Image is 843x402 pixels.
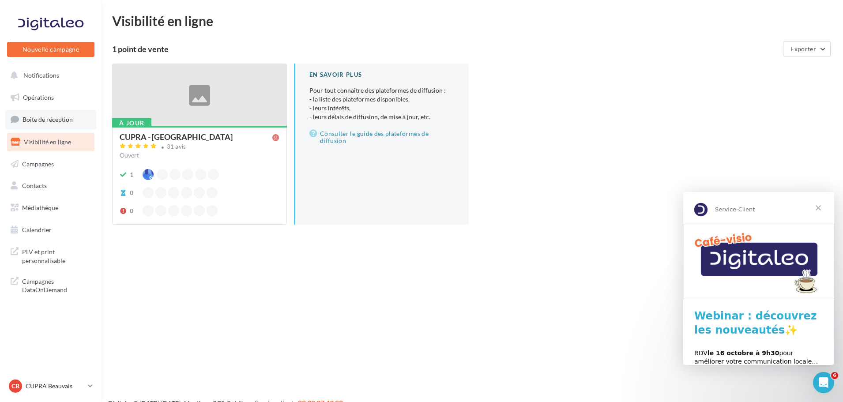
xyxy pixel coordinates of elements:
span: Notifications [23,71,59,79]
div: 1 [130,170,133,179]
a: PLV et print personnalisable [5,242,96,268]
span: Campagnes DataOnDemand [22,275,91,294]
p: Pour tout connaître des plateformes de diffusion : [309,86,455,121]
div: À jour [112,118,151,128]
a: Visibilité en ligne [5,133,96,151]
a: Médiathèque [5,199,96,217]
a: CB CUPRA Beauvais [7,378,94,394]
div: CUPRA - [GEOGRAPHIC_DATA] [120,133,233,141]
li: - leurs intérêts, [309,104,455,113]
a: Campagnes DataOnDemand [5,272,96,298]
a: Calendrier [5,221,96,239]
div: RDV pour améliorer votre communication locale… et attirer plus de clients ! [11,157,140,183]
span: Contacts [22,182,47,189]
div: 31 avis [167,144,186,150]
a: Campagnes [5,155,96,173]
div: 0 [130,188,133,197]
li: - la liste des plateformes disponibles, [309,95,455,104]
button: Exporter [783,41,831,56]
a: Boîte de réception [5,110,96,129]
li: - leurs délais de diffusion, de mise à jour, etc. [309,113,455,121]
span: Visibilité en ligne [24,138,71,146]
div: 1 point de vente [112,45,779,53]
div: Visibilité en ligne [112,14,832,27]
button: Notifications [5,66,93,85]
button: Nouvelle campagne [7,42,94,57]
iframe: Intercom live chat message [683,192,834,365]
div: 0 [130,207,133,215]
p: CUPRA Beauvais [26,382,84,391]
a: Opérations [5,88,96,107]
span: PLV et print personnalisable [22,246,91,265]
span: Ouvert [120,151,139,159]
a: Consulter le guide des plateformes de diffusion [309,128,455,146]
span: 6 [831,372,838,379]
span: Médiathèque [22,204,58,211]
span: Exporter [790,45,816,53]
a: 31 avis [120,142,279,153]
a: Contacts [5,177,96,195]
span: Calendrier [22,226,52,233]
iframe: Intercom live chat [813,372,834,393]
span: Boîte de réception [23,116,73,123]
b: le 16 octobre à 9h30 [24,158,96,165]
span: CB [11,382,19,391]
span: Opérations [23,94,54,101]
div: En savoir plus [309,71,455,79]
span: Campagnes [22,160,54,167]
